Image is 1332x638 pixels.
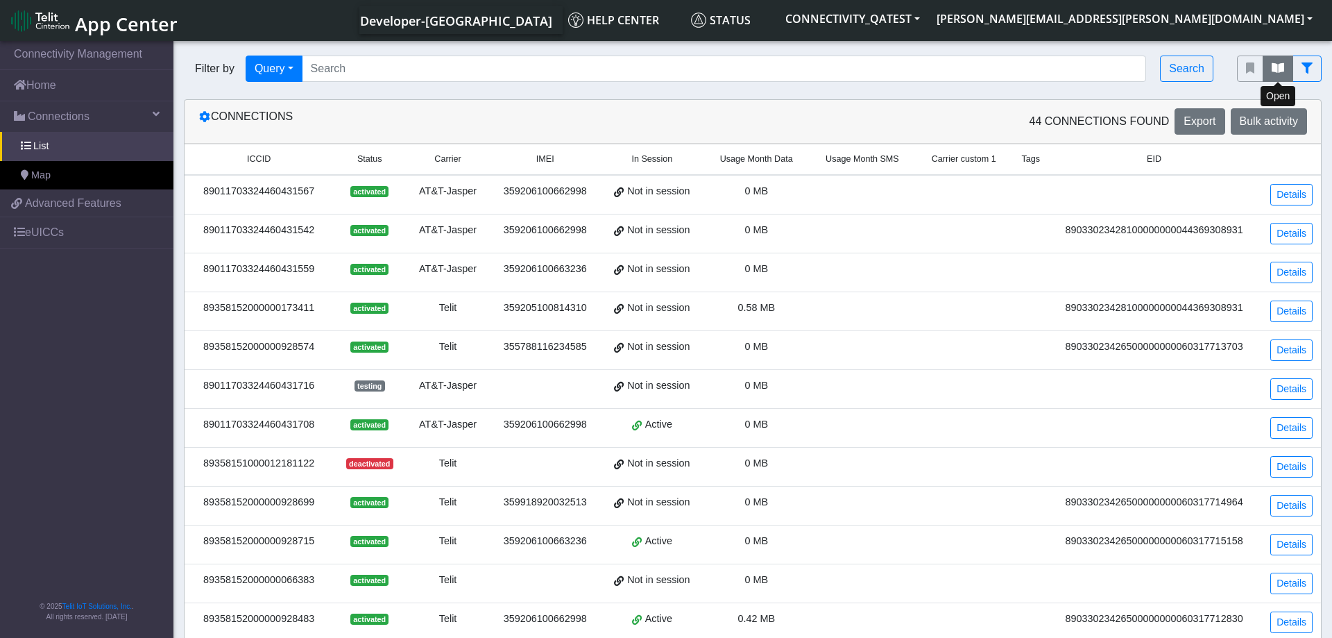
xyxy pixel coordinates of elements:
span: activated [350,225,388,236]
span: activated [350,342,388,353]
a: Details [1270,339,1313,361]
a: Details [1270,301,1313,322]
div: Telit [414,612,481,627]
button: Query [246,56,302,82]
span: 0 MB [744,341,768,352]
span: 0 MB [744,185,768,196]
span: Usage Month Data [720,153,793,166]
a: Details [1270,534,1313,555]
a: Your current platform instance [359,6,552,34]
div: 89033023428100000000044369308931 [1057,301,1251,316]
span: Not in session [627,378,690,394]
div: 359205100814310 [498,301,592,316]
div: 359206100663236 [498,262,592,277]
span: Usage Month SMS [826,153,899,166]
button: Search [1160,56,1213,82]
span: Active [645,534,672,549]
span: activated [350,186,388,197]
div: 89011703324460431708 [193,417,325,433]
span: EID [1147,153,1161,166]
div: 359206100662998 [498,223,592,238]
div: 89011703324460431567 [193,184,325,199]
span: activated [350,303,388,314]
div: AT&T-Jasper [414,262,481,277]
span: 0 MB [744,535,768,546]
span: Not in session [627,495,690,510]
div: 89358152000000928699 [193,495,325,510]
span: In Session [631,153,672,166]
span: 0.58 MB [737,302,775,313]
img: logo-telit-cinterion-gw-new.png [11,10,69,32]
div: Telit [414,456,481,471]
span: List [33,139,49,154]
span: Not in session [627,301,690,316]
span: testing [355,380,385,392]
div: 359918920032513 [498,495,592,510]
div: AT&T-Jasper [414,417,481,433]
span: Help center [568,12,659,28]
span: deactivated [346,458,393,469]
span: Not in session [627,262,690,277]
a: App Center [11,6,176,35]
a: Details [1270,612,1313,633]
div: 89358151000012181122 [193,456,325,471]
a: Details [1270,262,1313,283]
a: Details [1270,223,1313,244]
a: Help center [563,6,685,34]
span: App Center [75,11,178,37]
a: Details [1270,184,1313,205]
div: 89011703324460431542 [193,223,325,238]
span: Active [645,612,672,627]
span: Not in session [627,184,690,199]
a: Details [1270,417,1313,439]
span: Active [645,417,672,433]
div: fitlers menu [1237,56,1322,82]
div: 359206100663236 [498,534,592,549]
span: 0 MB [744,574,768,585]
input: Search... [302,56,1147,82]
div: 359206100662998 [498,612,592,627]
span: Carrier [434,153,461,166]
a: Details [1270,573,1313,594]
a: Details [1270,495,1313,517]
div: 89033023426500000000060317712830 [1057,612,1251,627]
span: 0 MB [744,457,768,469]
span: Tags [1021,153,1040,166]
div: 89358152000000928483 [193,612,325,627]
span: activated [350,497,388,508]
div: 89358152000000928715 [193,534,325,549]
div: 89033023426500000000060317714964 [1057,495,1251,510]
div: Open [1261,86,1295,106]
div: 89011703324460431559 [193,262,325,277]
button: CONNECTIVITY_QATEST [777,6,928,31]
div: AT&T-Jasper [414,223,481,238]
div: Telit [414,495,481,510]
img: status.svg [691,12,706,28]
div: AT&T-Jasper [414,184,481,199]
span: activated [350,575,388,586]
span: Connections [28,108,89,125]
span: Not in session [627,573,690,588]
div: 89358152000000066383 [193,573,325,588]
span: ICCID [247,153,271,166]
a: Details [1270,378,1313,400]
span: Bulk activity [1240,115,1298,127]
span: Developer-[GEOGRAPHIC_DATA] [360,12,552,29]
img: knowledge.svg [568,12,583,28]
button: Bulk activity [1231,108,1307,135]
span: Export [1184,115,1215,127]
a: Status [685,6,777,34]
div: 89033023426500000000060317715158 [1057,534,1251,549]
div: 359206100662998 [498,417,592,433]
a: Details [1270,456,1313,478]
span: Advanced Features [25,195,121,212]
button: [PERSON_NAME][EMAIL_ADDRESS][PERSON_NAME][DOMAIN_NAME] [928,6,1321,31]
span: 0 MB [744,419,768,430]
span: Map [31,168,51,183]
span: 0.42 MB [737,613,775,624]
div: Telit [414,339,481,355]
div: Telit [414,573,481,588]
div: 355788116234585 [498,339,592,355]
span: 0 MB [744,224,768,235]
span: Status [357,153,382,166]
